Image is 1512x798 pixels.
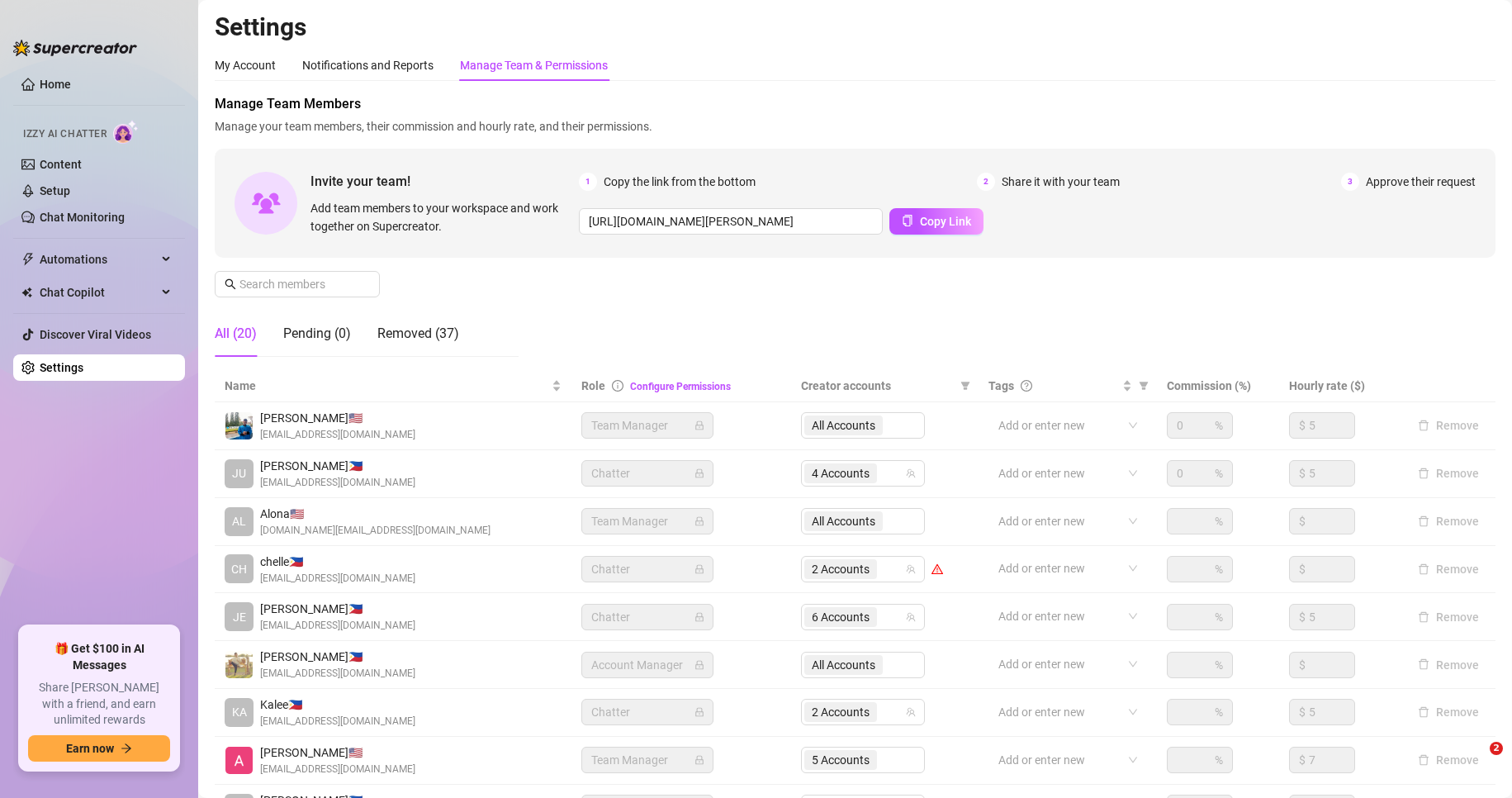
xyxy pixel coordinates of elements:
[260,475,415,491] span: [EMAIL_ADDRESS][DOMAIN_NAME]
[1411,511,1486,531] button: Remove
[591,557,704,582] span: Chatter
[694,516,704,526] span: lock
[804,463,877,483] span: 4 Accounts
[812,560,870,578] span: 2 Accounts
[906,564,916,574] span: team
[630,381,731,392] a: Configure Permissions
[579,173,597,191] span: 1
[260,743,415,762] span: [PERSON_NAME] 🇺🇸
[40,246,157,273] span: Automations
[591,748,704,772] span: Team Manager
[225,651,253,678] img: Aaron Paul Carnaje
[1411,463,1486,483] button: Remove
[889,208,984,235] button: Copy Link
[302,56,434,74] div: Notifications and Reports
[232,464,246,482] span: JU
[231,560,247,578] span: CH
[28,641,170,673] span: 🎁 Get $100 in AI Messages
[28,680,170,729] span: Share [PERSON_NAME] with a friend, and earn unlimited rewards
[804,607,877,627] span: 6 Accounts
[215,12,1495,43] h2: Settings
[225,747,253,774] img: Alexicon Ortiaga
[215,94,1495,114] span: Manage Team Members
[40,184,70,197] a: Setup
[1411,607,1486,627] button: Remove
[260,762,415,777] span: [EMAIL_ADDRESS][DOMAIN_NAME]
[1456,742,1495,781] iframe: Intercom live chat
[260,714,415,729] span: [EMAIL_ADDRESS][DOMAIN_NAME]
[310,171,579,192] span: Invite your team!
[1002,173,1120,191] span: Share it with your team
[40,361,83,374] a: Settings
[694,564,704,574] span: lock
[260,457,415,475] span: [PERSON_NAME] 🇵🇭
[1411,416,1486,435] button: Remove
[232,703,247,721] span: KA
[931,563,943,575] span: warning
[906,612,916,622] span: team
[1341,173,1359,191] span: 3
[23,126,107,142] span: Izzy AI Chatter
[1411,655,1486,675] button: Remove
[812,608,870,626] span: 6 Accounts
[960,381,970,391] span: filter
[310,199,572,235] span: Add team members to your workspace and work together on Supercreator.
[40,158,82,171] a: Content
[40,211,125,224] a: Chat Monitoring
[1139,381,1149,391] span: filter
[40,328,151,341] a: Discover Viral Videos
[801,377,955,395] span: Creator accounts
[28,735,170,762] button: Earn nowarrow-right
[604,173,756,191] span: Copy the link from the bottom
[40,279,157,306] span: Chat Copilot
[694,420,704,430] span: lock
[21,253,35,266] span: thunderbolt
[215,324,257,344] div: All (20)
[591,605,704,629] span: Chatter
[591,509,704,534] span: Team Manager
[215,370,571,402] th: Name
[812,703,870,721] span: 2 Accounts
[977,173,995,191] span: 2
[1411,559,1486,579] button: Remove
[260,696,415,714] span: Kalee 🇵🇭
[260,571,415,587] span: [EMAIL_ADDRESS][DOMAIN_NAME]
[591,700,704,724] span: Chatter
[804,702,877,722] span: 2 Accounts
[232,512,246,530] span: AL
[260,409,415,427] span: [PERSON_NAME] 🇺🇸
[121,743,132,754] span: arrow-right
[694,755,704,765] span: lock
[812,464,870,482] span: 4 Accounts
[225,377,548,395] span: Name
[215,117,1495,135] span: Manage your team members, their commission and hourly rate, and their permissions.
[1411,750,1486,770] button: Remove
[694,660,704,670] span: lock
[260,666,415,682] span: [EMAIL_ADDRESS][DOMAIN_NAME]
[957,373,974,398] span: filter
[113,120,139,144] img: AI Chatter
[612,380,623,392] span: info-circle
[13,40,137,56] img: logo-BBDzfeDw.svg
[591,653,704,677] span: Account Manager
[920,215,971,228] span: Copy Link
[260,648,415,666] span: [PERSON_NAME] 🇵🇭
[239,275,357,293] input: Search members
[260,600,415,618] span: [PERSON_NAME] 🇵🇭
[1135,373,1152,398] span: filter
[460,56,608,74] div: Manage Team & Permissions
[225,412,253,439] img: Emad Ataei
[694,612,704,622] span: lock
[591,461,704,486] span: Chatter
[906,707,916,717] span: team
[694,707,704,717] span: lock
[804,559,877,579] span: 2 Accounts
[1366,173,1476,191] span: Approve their request
[40,78,71,91] a: Home
[591,413,704,438] span: Team Manager
[377,324,459,344] div: Removed (37)
[260,427,415,443] span: [EMAIL_ADDRESS][DOMAIN_NAME]
[260,553,415,571] span: chelle 🇵🇭
[233,608,246,626] span: JE
[902,215,913,226] span: copy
